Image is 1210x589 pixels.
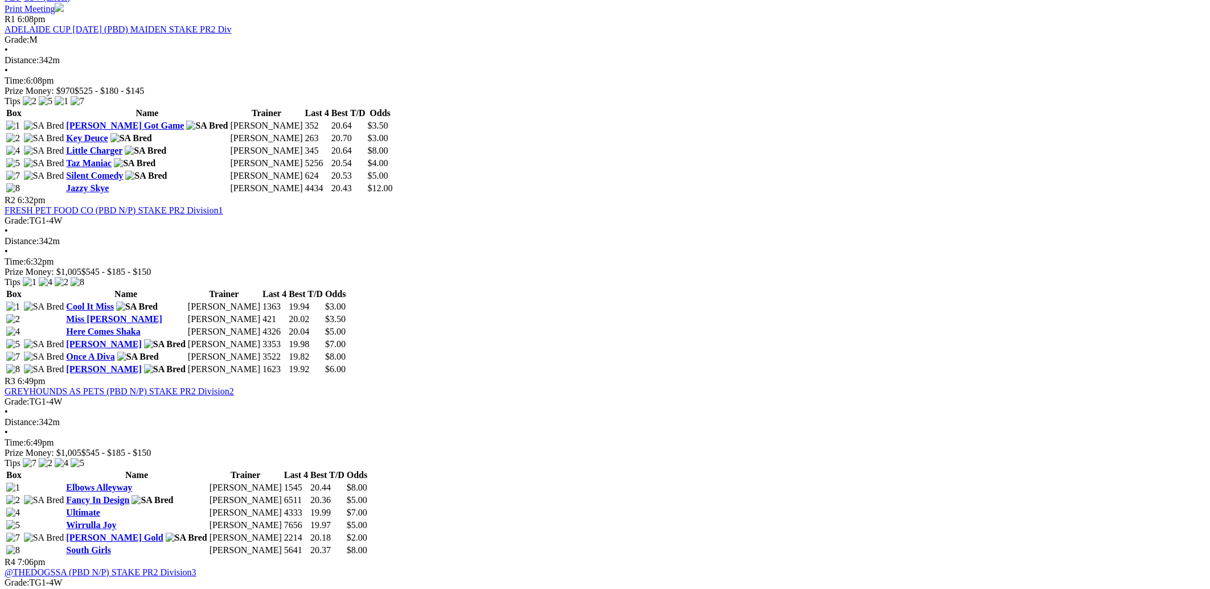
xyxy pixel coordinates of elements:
[346,469,368,481] th: Odds
[368,158,388,168] span: $4.00
[5,257,26,266] span: Time:
[310,545,345,556] td: 20.37
[209,520,282,531] td: [PERSON_NAME]
[5,458,20,468] span: Tips
[71,96,84,106] img: 7
[24,171,64,181] img: SA Bred
[39,277,52,287] img: 4
[5,277,20,287] span: Tips
[305,158,330,169] td: 5256
[5,4,64,14] a: Print Meeting
[24,121,64,131] img: SA Bred
[5,397,1205,407] div: TG1-4W
[347,520,367,530] span: $5.00
[209,469,282,481] th: Trainer
[5,438,1205,448] div: 6:49pm
[81,267,151,277] span: $545 - $185 - $150
[5,407,8,417] span: •
[117,352,159,362] img: SA Bred
[24,352,64,362] img: SA Bred
[5,45,8,55] span: •
[187,314,261,325] td: [PERSON_NAME]
[230,158,303,169] td: [PERSON_NAME]
[310,520,345,531] td: 19.97
[209,507,282,518] td: [PERSON_NAME]
[6,327,20,337] img: 4
[55,96,68,106] img: 1
[186,121,228,131] img: SA Bred
[288,339,323,350] td: 19.98
[230,133,303,144] td: [PERSON_NAME]
[5,65,8,75] span: •
[5,55,39,65] span: Distance:
[368,146,388,155] span: $8.00
[71,458,84,468] img: 5
[66,339,141,349] a: [PERSON_NAME]
[305,145,330,156] td: 345
[5,257,1205,267] div: 6:32pm
[5,427,8,437] span: •
[6,121,20,131] img: 1
[331,170,366,182] td: 20.53
[6,545,20,555] img: 8
[288,289,323,300] th: Best T/D
[230,170,303,182] td: [PERSON_NAME]
[262,351,287,363] td: 3522
[325,339,346,349] span: $7.00
[81,448,151,458] span: $545 - $185 - $150
[144,339,186,349] img: SA Bred
[66,171,123,180] a: Silent Comedy
[367,108,393,119] th: Odds
[284,545,309,556] td: 5641
[66,520,116,530] a: Wirrulla Joy
[325,352,346,361] span: $8.00
[325,327,346,336] span: $5.00
[5,386,234,396] a: GREYHOUNDS AS PETS (PBD N/P) STAKE PR2 Division2
[6,470,22,480] span: Box
[75,86,145,96] span: $525 - $180 - $145
[66,314,162,324] a: Miss [PERSON_NAME]
[5,236,39,246] span: Distance:
[305,108,330,119] th: Last 4
[325,314,346,324] span: $3.50
[262,339,287,350] td: 3353
[230,120,303,131] td: [PERSON_NAME]
[305,170,330,182] td: 624
[66,158,112,168] a: Taz Maniac
[116,302,158,312] img: SA Bred
[284,482,309,493] td: 1545
[305,183,330,194] td: 4434
[125,146,166,156] img: SA Bred
[6,289,22,299] span: Box
[6,495,20,505] img: 2
[368,171,388,180] span: $5.00
[6,302,20,312] img: 1
[209,545,282,556] td: [PERSON_NAME]
[65,469,207,481] th: Name
[5,35,30,44] span: Grade:
[331,108,366,119] th: Best T/D
[288,314,323,325] td: 20.02
[310,469,345,481] th: Best T/D
[66,545,111,555] a: South Girls
[24,133,64,143] img: SA Bred
[66,302,114,311] a: Cool It Miss
[331,145,366,156] td: 20.64
[66,352,114,361] a: Once A Diva
[65,108,228,119] th: Name
[187,301,261,312] td: [PERSON_NAME]
[288,351,323,363] td: 19.82
[66,364,141,374] a: [PERSON_NAME]
[66,121,184,130] a: [PERSON_NAME] Got Game
[6,533,20,543] img: 7
[368,133,388,143] span: $3.00
[347,533,367,542] span: $2.00
[288,364,323,375] td: 19.92
[6,171,20,181] img: 7
[66,133,108,143] a: Key Deuce
[284,469,309,481] th: Last 4
[66,495,129,505] a: Fancy In Design
[5,236,1205,246] div: 342m
[110,133,152,143] img: SA Bred
[5,14,15,24] span: R1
